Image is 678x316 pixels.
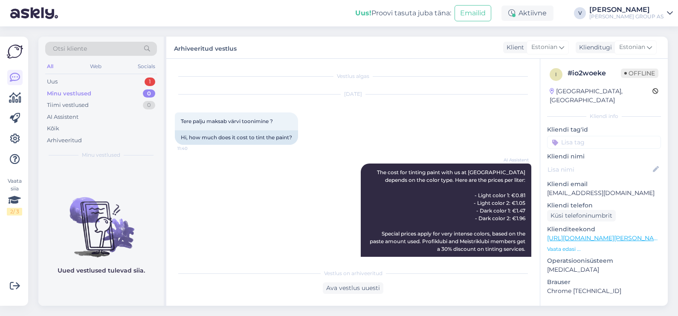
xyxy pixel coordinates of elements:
div: [PERSON_NAME] GROUP AS [589,13,664,20]
a: [PERSON_NAME][PERSON_NAME] GROUP AS [589,6,673,20]
div: Vaata siia [7,177,22,215]
div: AI Assistent [47,113,78,121]
span: Estonian [531,43,557,52]
div: Proovi tasuta juba täna: [355,8,451,18]
div: 1 [145,78,155,86]
input: Lisa tag [547,136,661,149]
div: Uus [47,78,58,86]
p: Chrome [TECHNICAL_ID] [547,287,661,296]
div: [PERSON_NAME] [589,6,664,13]
p: Klienditeekond [547,225,661,234]
button: Emailid [455,5,491,21]
div: Klient [503,43,524,52]
span: i [555,71,557,78]
div: Arhiveeritud [47,136,82,145]
div: Kliendi info [547,112,661,120]
div: Kõik [47,124,59,133]
div: [PERSON_NAME] [547,304,661,312]
a: [URL][DOMAIN_NAME][PERSON_NAME] [547,234,665,242]
p: Kliendi email [547,180,661,189]
div: Web [88,61,103,72]
p: Kliendi tag'id [547,125,661,134]
b: Uus! [355,9,371,17]
div: Küsi telefoninumbrit [547,210,616,221]
span: The cost for tinting paint with us at [GEOGRAPHIC_DATA] depends on the color type. Here are the p... [370,169,527,252]
div: [DATE] [175,90,531,98]
input: Lisa nimi [548,165,651,174]
div: Aktiivne [501,6,553,21]
div: # io2woeke [568,68,621,78]
div: Vestlus algas [175,72,531,80]
p: Kliendi telefon [547,201,661,210]
div: Minu vestlused [47,89,91,98]
p: [EMAIL_ADDRESS][DOMAIN_NAME] [547,189,661,198]
div: 2 / 3 [7,208,22,215]
p: Operatsioonisüsteem [547,256,661,265]
div: 0 [143,89,155,98]
p: [MEDICAL_DATA] [547,265,661,274]
div: Hi, how much does it cost to tint the paint? [175,130,298,145]
div: Tiimi vestlused [47,101,89,109]
p: Brauser [547,278,661,287]
div: Ava vestlus uuesti [323,282,383,294]
p: Uued vestlused tulevad siia. [58,266,145,275]
img: Askly Logo [7,43,23,60]
div: [GEOGRAPHIC_DATA], [GEOGRAPHIC_DATA] [550,87,652,105]
span: 11:40 [177,145,209,152]
div: 0 [143,101,155,109]
p: Vaata edasi ... [547,245,661,253]
span: Tere palju maksab värvi toonimine ? [181,118,273,124]
div: Klienditugi [576,43,612,52]
span: Offline [621,69,658,78]
span: Vestlus on arhiveeritud [324,270,382,277]
div: All [45,61,55,72]
div: V [574,7,586,19]
span: Estonian [619,43,645,52]
span: AI Assistent [497,157,529,163]
div: Socials [136,61,157,72]
span: Otsi kliente [53,44,87,53]
span: Minu vestlused [82,151,120,159]
p: Kliendi nimi [547,152,661,161]
label: Arhiveeritud vestlus [174,42,237,53]
img: No chats [38,182,164,259]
